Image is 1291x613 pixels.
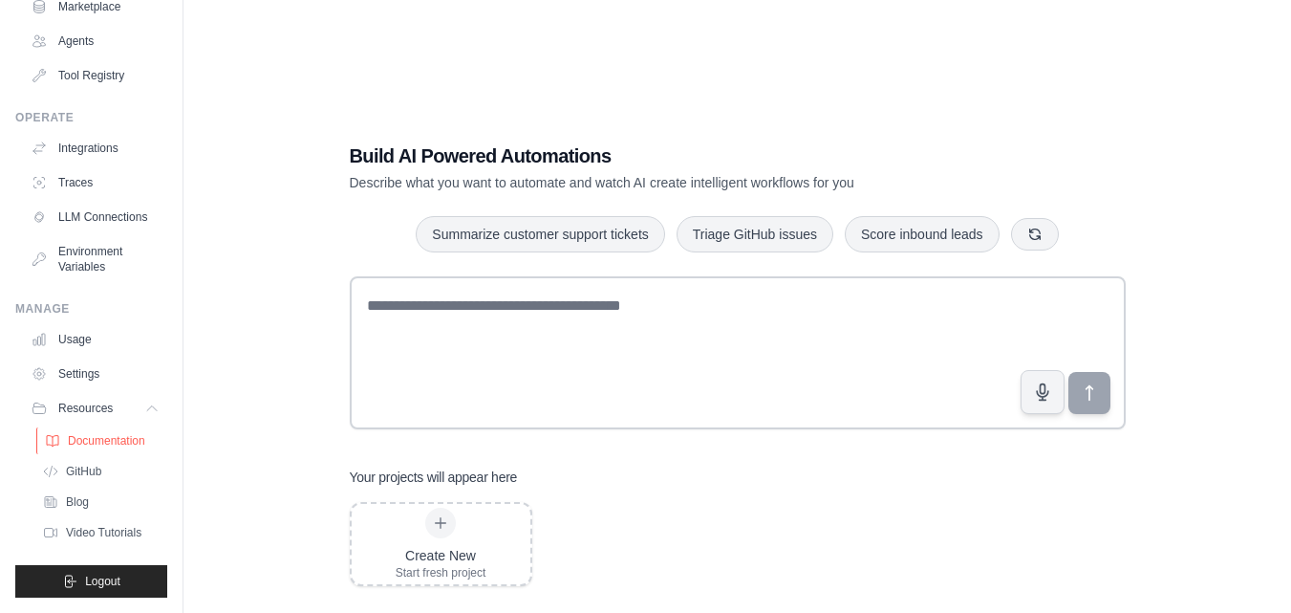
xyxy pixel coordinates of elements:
[23,202,167,232] a: LLM Connections
[1021,370,1065,414] button: Click to speak your automation idea
[23,324,167,355] a: Usage
[845,216,1000,252] button: Score inbound leads
[34,519,167,546] a: Video Tutorials
[34,458,167,485] a: GitHub
[66,494,89,510] span: Blog
[23,359,167,389] a: Settings
[1195,521,1291,613] div: Widget de chat
[34,489,167,515] a: Blog
[416,216,664,252] button: Summarize customer support tickets
[36,427,169,454] a: Documentation
[677,216,833,252] button: Triage GitHub issues
[66,525,141,540] span: Video Tutorials
[1195,521,1291,613] iframe: Chat Widget
[396,565,486,580] div: Start fresh project
[23,236,167,282] a: Environment Variables
[350,468,518,487] h3: Your projects will appear here
[85,574,120,589] span: Logout
[1011,218,1059,251] button: Get new suggestions
[23,133,167,164] a: Integrations
[396,546,486,565] div: Create New
[15,565,167,598] button: Logout
[15,301,167,317] div: Manage
[23,26,167,56] a: Agents
[23,60,167,91] a: Tool Registry
[66,464,101,479] span: GitHub
[68,433,145,449] span: Documentation
[23,393,167,424] button: Resources
[15,110,167,125] div: Operate
[350,173,992,192] p: Describe what you want to automate and watch AI create intelligent workflows for you
[350,142,992,169] h1: Build AI Powered Automations
[23,167,167,198] a: Traces
[58,401,113,416] span: Resources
